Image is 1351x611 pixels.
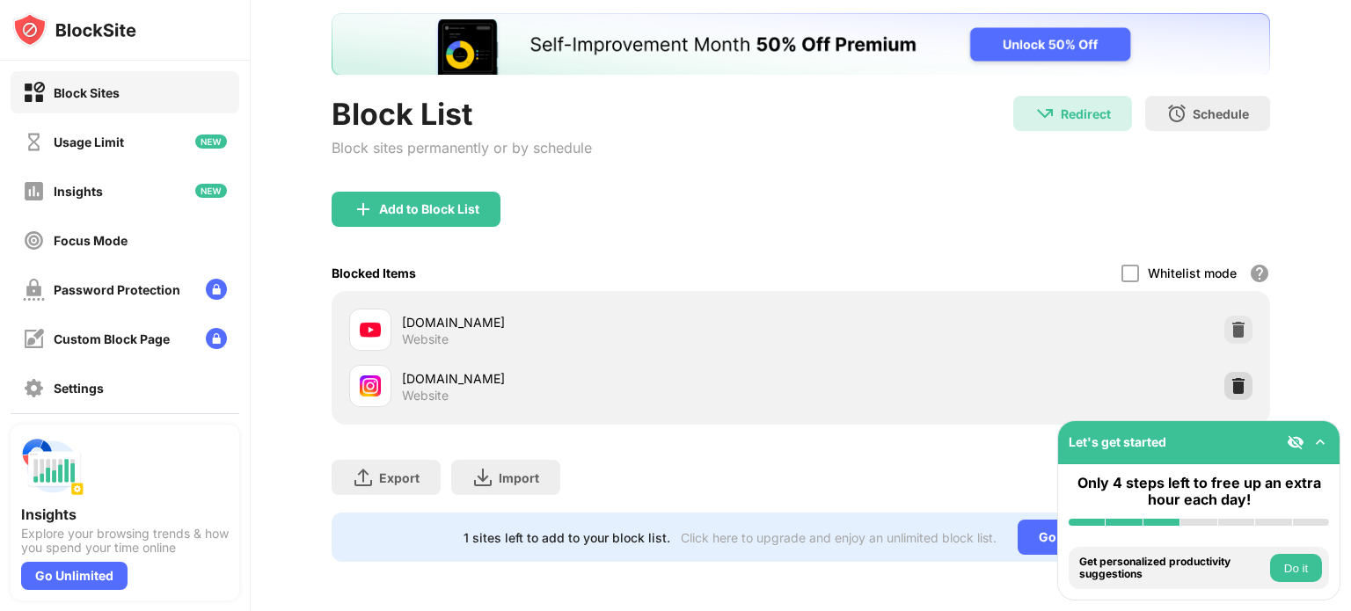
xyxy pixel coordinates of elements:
[23,82,45,104] img: block-on.svg
[402,388,449,404] div: Website
[23,279,45,301] img: password-protection-off.svg
[1270,554,1322,582] button: Do it
[360,319,381,340] img: favicons
[23,328,45,350] img: customize-block-page-off.svg
[681,530,997,545] div: Click here to upgrade and enjoy an unlimited block list.
[23,229,45,251] img: focus-off.svg
[379,470,420,485] div: Export
[195,184,227,198] img: new-icon.svg
[54,85,120,100] div: Block Sites
[1069,434,1166,449] div: Let's get started
[206,328,227,349] img: lock-menu.svg
[402,331,449,347] div: Website
[332,13,1270,75] iframe: Banner
[332,265,416,280] div: Blocked Items
[21,435,84,498] img: push-insights.svg
[195,135,227,149] img: new-icon.svg
[23,180,45,202] img: insights-off.svg
[1061,106,1111,121] div: Redirect
[464,530,670,545] div: 1 sites left to add to your block list.
[332,96,592,132] div: Block List
[54,135,124,149] div: Usage Limit
[1311,433,1329,451] img: omni-setup-toggle.svg
[402,369,800,388] div: [DOMAIN_NAME]
[402,313,800,331] div: [DOMAIN_NAME]
[21,562,128,590] div: Go Unlimited
[379,202,479,216] div: Add to Block List
[332,139,592,156] div: Block sites permanently or by schedule
[21,527,229,555] div: Explore your browsing trends & how you spend your time online
[360,375,381,396] img: favicons
[1018,520,1138,555] div: Go Unlimited
[1193,106,1249,121] div: Schedule
[54,233,128,248] div: Focus Mode
[54,331,170,346] div: Custom Block Page
[1148,265,1237,280] div: Whitelist mode
[23,377,45,399] img: settings-off.svg
[1069,475,1329,508] div: Only 4 steps left to free up an extra hour each day!
[21,506,229,523] div: Insights
[54,282,180,297] div: Password Protection
[206,279,227,300] img: lock-menu.svg
[23,131,45,153] img: time-usage-off.svg
[499,470,539,485] div: Import
[54,381,104,396] div: Settings
[54,184,103,199] div: Insights
[1079,556,1266,581] div: Get personalized productivity suggestions
[12,12,136,47] img: logo-blocksite.svg
[1287,433,1304,451] img: eye-not-visible.svg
